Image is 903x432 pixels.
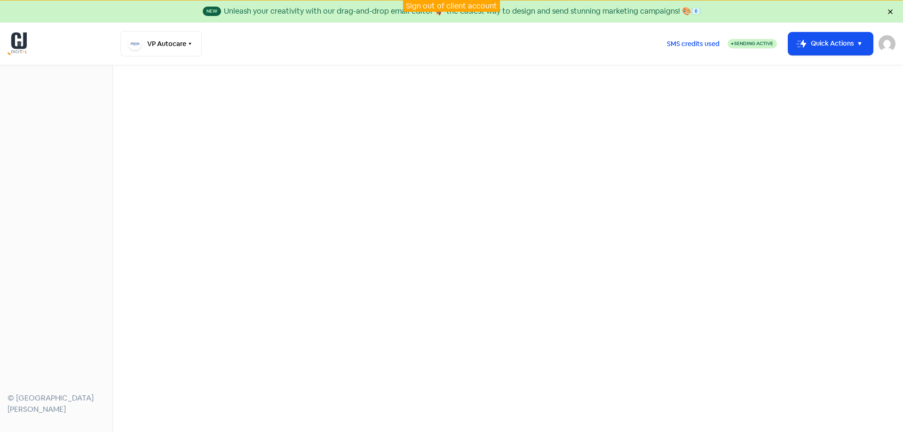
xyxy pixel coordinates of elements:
a: Sign out of client account [406,1,497,11]
span: Sending Active [734,40,773,47]
button: VP Autocare [120,31,202,56]
img: User [879,35,895,52]
div: © [GEOGRAPHIC_DATA][PERSON_NAME] [8,393,105,415]
a: SMS credits used [659,38,728,48]
button: Quick Actions [788,32,873,55]
span: SMS credits used [667,39,720,49]
a: Sending Active [728,38,777,49]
